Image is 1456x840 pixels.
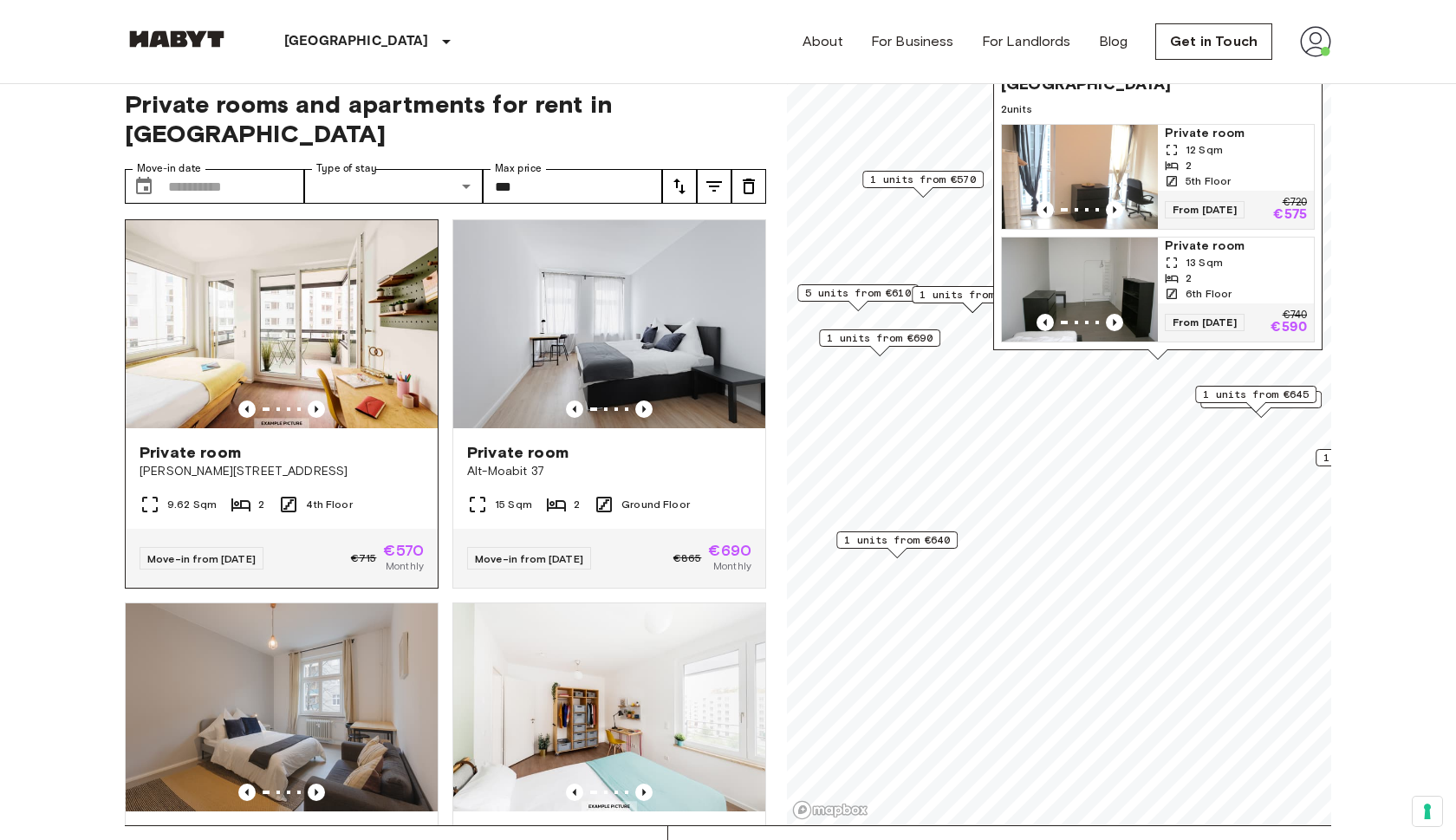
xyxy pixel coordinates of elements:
[1186,255,1223,270] span: 13 Sqm
[792,800,868,820] a: Mapbox logo
[383,543,424,558] span: €570
[125,219,439,589] a: Marketing picture of unit DE-01-09-013-01QPrevious imagePrevious imagePrivate room[PERSON_NAME][S...
[1271,321,1307,335] p: €590
[452,219,766,589] a: Marketing picture of unit DE-01-087-001-01HPrevious imagePrevious imagePrivate roomAlt-Moabit 371...
[495,161,542,176] label: Max price
[731,169,766,204] button: tune
[167,497,217,512] span: 9.62 Sqm
[844,532,950,548] span: 1 units from €640
[316,161,377,176] label: Type of stay
[1002,238,1158,342] img: Marketing picture of unit DE-01-302-015-02
[351,550,377,566] span: €715
[827,330,933,346] span: 1 units from €690
[713,558,751,574] span: Monthly
[920,287,1025,303] span: 1 units from €590
[1316,449,1437,476] div: Map marker
[1283,198,1307,208] p: €720
[819,329,940,356] div: Map marker
[308,784,325,801] button: Previous image
[566,400,583,418] button: Previous image
[1001,237,1315,342] a: Marketing picture of unit DE-01-302-015-02Previous imagePrevious imagePrivate room13 Sqm26th Floo...
[621,497,690,512] span: Ground Floor
[1300,26,1331,57] img: avatar
[836,531,958,558] div: Map marker
[697,169,731,204] button: tune
[1037,201,1054,218] button: Previous image
[495,497,532,512] span: 15 Sqm
[1106,201,1123,218] button: Previous image
[306,497,352,512] span: 4th Floor
[1283,310,1307,321] p: €740
[912,286,1033,313] div: Map marker
[1165,314,1245,331] span: From [DATE]
[1273,208,1307,222] p: €575
[140,463,424,480] span: [PERSON_NAME][STREET_ADDRESS]
[566,784,583,801] button: Previous image
[1186,270,1192,286] span: 2
[1001,124,1315,230] a: Marketing picture of unit DE-01-302-013-01Previous imagePrevious imagePrivate room12 Sqm25th Floo...
[1155,23,1272,60] a: Get in Touch
[140,442,241,463] span: Private room
[635,400,653,418] button: Previous image
[258,497,264,512] span: 2
[797,284,919,311] div: Map marker
[871,31,954,52] a: For Business
[475,552,583,565] span: Move-in from [DATE]
[1165,238,1307,255] span: Private room
[993,24,1323,360] div: Map marker
[1186,142,1223,158] span: 12 Sqm
[147,552,256,565] span: Move-in from [DATE]
[1186,286,1232,302] span: 6th Floor
[467,442,569,463] span: Private room
[1099,31,1128,52] a: Blog
[125,89,766,148] span: Private rooms and apartments for rent in [GEOGRAPHIC_DATA]
[125,30,229,48] img: Habyt
[982,31,1071,52] a: For Landlords
[662,169,697,204] button: tune
[127,169,161,204] button: Choose date
[284,31,429,52] p: [GEOGRAPHIC_DATA]
[805,285,911,301] span: 5 units from €610
[1037,314,1054,331] button: Previous image
[803,31,843,52] a: About
[1165,201,1245,218] span: From [DATE]
[1186,158,1192,173] span: 2
[1002,125,1158,229] img: Marketing picture of unit DE-01-302-013-01
[1195,386,1316,413] div: Map marker
[453,603,765,811] img: Marketing picture of unit DE-01-09-047-01Q
[1323,450,1429,466] span: 1 units from €600
[1203,387,1309,402] span: 1 units from €645
[870,172,976,187] span: 1 units from €570
[453,220,765,428] img: Marketing picture of unit DE-01-087-001-01H
[708,543,751,558] span: €690
[126,220,438,428] img: Marketing picture of unit DE-01-09-013-01Q
[1413,797,1442,826] button: Your consent preferences for tracking technologies
[137,161,201,176] label: Move-in date
[862,171,984,198] div: Map marker
[1186,173,1231,189] span: 5th Floor
[238,400,256,418] button: Previous image
[126,603,438,811] img: Marketing picture of unit DE-01-268-002-01H
[635,784,653,801] button: Previous image
[673,550,702,566] span: €865
[574,497,580,512] span: 2
[308,400,325,418] button: Previous image
[1165,125,1307,142] span: Private room
[787,68,1331,825] canvas: Map
[386,558,424,574] span: Monthly
[467,463,751,480] span: Alt-Moabit 37
[1106,314,1123,331] button: Previous image
[1001,101,1315,117] span: 2 units
[238,784,256,801] button: Previous image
